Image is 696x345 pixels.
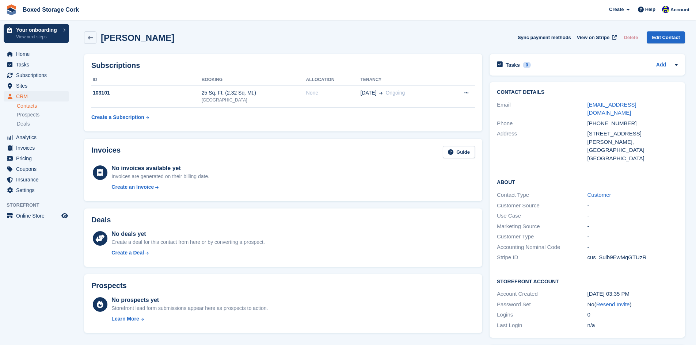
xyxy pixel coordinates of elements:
a: menu [4,185,69,195]
div: - [587,212,678,220]
span: Coupons [16,164,60,174]
h2: Tasks [506,62,520,68]
span: Subscriptions [16,70,60,80]
span: [DATE] [360,89,376,97]
div: Logins [497,311,587,319]
div: 25 Sq. Ft. (2.32 Sq. Mt.) [202,89,306,97]
a: menu [4,49,69,59]
span: Tasks [16,60,60,70]
img: Vincent [662,6,669,13]
div: [DATE] 03:35 PM [587,290,678,298]
div: 103101 [91,89,202,97]
p: Your onboarding [16,27,60,32]
div: Marketing Source [497,222,587,231]
span: Sites [16,81,60,91]
h2: Storefront Account [497,277,678,285]
div: Stripe ID [497,253,587,262]
span: Ongoing [385,90,405,96]
a: Add [656,61,666,69]
div: - [587,243,678,252]
div: [PHONE_NUMBER] [587,119,678,128]
div: Use Case [497,212,587,220]
img: stora-icon-8386f47178a22dfd0bd8f6a31ec36ba5ce8667c1dd55bd0f319d3a0aa187defe.svg [6,4,17,15]
div: [STREET_ADDRESS][PERSON_NAME], [587,130,678,146]
a: menu [4,164,69,174]
div: n/a [587,321,678,330]
div: None [306,89,361,97]
th: Tenancy [360,74,445,86]
a: Your onboarding View next steps [4,24,69,43]
div: Learn More [111,315,139,323]
h2: Prospects [91,281,127,290]
div: Account Created [497,290,587,298]
div: No prospects yet [111,296,268,304]
div: Storefront lead form submissions appear here as prospects to action. [111,304,268,312]
div: - [587,202,678,210]
div: No [587,300,678,309]
a: Create an Invoice [111,183,209,191]
a: Guide [443,146,475,158]
div: Email [497,101,587,117]
div: Create a Subscription [91,114,144,121]
a: Preview store [60,211,69,220]
a: Create a Deal [111,249,265,257]
a: menu [4,91,69,101]
div: Create a deal for this contact from here or by converting a prospect. [111,238,265,246]
span: Account [670,6,689,14]
span: Prospects [17,111,39,118]
a: Boxed Storage Cork [20,4,82,16]
div: Last Login [497,321,587,330]
h2: Contact Details [497,89,678,95]
div: Contact Type [497,191,587,199]
a: Create a Subscription [91,111,149,124]
button: Delete [621,31,641,43]
a: [EMAIL_ADDRESS][DOMAIN_NAME] [587,101,636,116]
span: Settings [16,185,60,195]
span: Invoices [16,143,60,153]
span: Storefront [7,202,73,209]
button: Sync payment methods [518,31,571,43]
a: Customer [587,192,611,198]
span: Help [645,6,655,13]
a: menu [4,211,69,221]
div: - [587,222,678,231]
a: Edit Contact [647,31,685,43]
th: ID [91,74,202,86]
div: [GEOGRAPHIC_DATA] [202,97,306,103]
span: Pricing [16,153,60,164]
h2: About [497,178,678,185]
a: Prospects [17,111,69,119]
div: [GEOGRAPHIC_DATA] [587,146,678,154]
div: cus_Sulb9EwMqGTUzR [587,253,678,262]
div: 0 [523,62,531,68]
div: Accounting Nominal Code [497,243,587,252]
h2: [PERSON_NAME] [101,33,174,43]
a: menu [4,70,69,80]
a: Resend Invite [596,301,630,307]
span: Online Store [16,211,60,221]
h2: Deals [91,216,111,224]
div: Create a Deal [111,249,144,257]
a: menu [4,175,69,185]
div: No deals yet [111,230,265,238]
div: Phone [497,119,587,128]
a: menu [4,143,69,153]
th: Booking [202,74,306,86]
div: Address [497,130,587,162]
a: menu [4,60,69,70]
span: ( ) [594,301,632,307]
a: Contacts [17,103,69,110]
span: Create [609,6,624,13]
p: View next steps [16,34,60,40]
span: CRM [16,91,60,101]
div: Customer Type [497,233,587,241]
h2: Subscriptions [91,61,475,70]
span: Deals [17,120,30,127]
div: [GEOGRAPHIC_DATA] [587,154,678,163]
span: Insurance [16,175,60,185]
a: menu [4,132,69,142]
div: - [587,233,678,241]
div: No invoices available yet [111,164,209,173]
div: Customer Source [497,202,587,210]
a: menu [4,81,69,91]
